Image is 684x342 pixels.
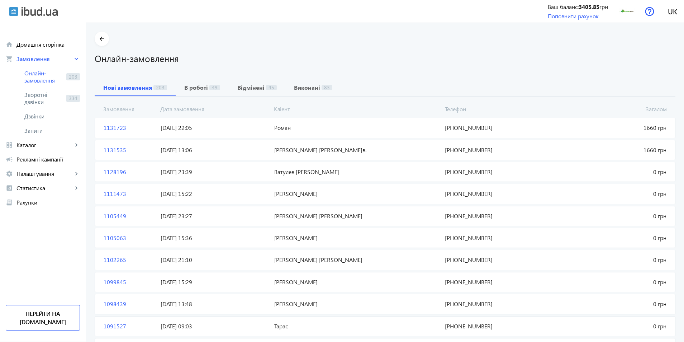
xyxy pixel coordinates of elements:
img: help.svg [645,7,654,16]
span: 1098439 [101,300,158,308]
span: 1091527 [101,322,158,330]
span: uk [668,7,677,16]
mat-icon: home [6,41,13,48]
span: [PHONE_NUMBER] [442,190,556,198]
span: [PHONE_NUMBER] [442,256,556,264]
span: Рахунки [16,199,80,206]
span: [PHONE_NUMBER] [442,146,556,154]
mat-icon: keyboard_arrow_right [73,55,80,62]
span: [DATE] 13:06 [158,146,271,154]
span: [DATE] 15:22 [158,190,271,198]
span: [DATE] 09:03 [158,322,271,330]
span: 0 грн [556,322,669,330]
div: Ваш баланс: грн [548,3,608,11]
mat-icon: keyboard_arrow_right [73,170,80,177]
b: Нові замовлення [103,85,152,90]
span: Налаштування [16,170,73,177]
span: Рекламні кампанії [16,156,80,163]
h1: Онлайн-замовлення [95,52,675,65]
span: 0 грн [556,300,669,308]
span: Тарас [271,322,442,330]
span: Онлайн-замовлення [24,70,63,84]
span: [PERSON_NAME] [PERSON_NAME] [271,212,442,220]
span: [PERSON_NAME] [271,190,442,198]
span: [PHONE_NUMBER] [442,212,556,220]
span: Телефон [442,105,556,113]
span: [DATE] 15:29 [158,278,271,286]
mat-icon: grid_view [6,141,13,149]
span: 45 [266,85,277,90]
span: Запити [24,127,80,134]
span: [DATE] 15:36 [158,234,271,242]
span: 1099845 [101,278,158,286]
span: 334 [66,95,80,102]
mat-icon: analytics [6,184,13,192]
span: 49 [209,85,220,90]
span: [PHONE_NUMBER] [442,234,556,242]
span: Роман [271,124,442,132]
span: 1102265 [101,256,158,264]
span: 0 грн [556,278,669,286]
span: 1660 грн [556,146,669,154]
span: [DATE] 22:05 [158,124,271,132]
mat-icon: shopping_cart [6,55,13,62]
span: Кліент [271,105,442,113]
b: В роботі [184,85,208,90]
span: 1131723 [101,124,158,132]
span: 203 [66,73,80,80]
span: [PERSON_NAME] [271,234,442,242]
span: Дзвінки [24,113,80,120]
span: Домашня сторінка [16,41,80,48]
span: Замовлення [16,55,73,62]
span: [DATE] 21:10 [158,256,271,264]
span: [DATE] 23:39 [158,168,271,176]
mat-icon: keyboard_arrow_right [73,141,80,149]
span: Каталог [16,141,73,149]
span: 1660 грн [556,124,669,132]
span: [PHONE_NUMBER] [442,124,556,132]
span: Замовлення [100,105,157,113]
span: 0 грн [556,234,669,242]
span: 1105063 [101,234,158,242]
span: [PHONE_NUMBER] [442,168,556,176]
b: Виконані [294,85,320,90]
span: 83 [322,85,332,90]
span: 1128196 [101,168,158,176]
mat-icon: keyboard_arrow_right [73,184,80,192]
span: 1131535 [101,146,158,154]
b: 3405.85 [579,3,599,10]
img: 2739263355c423cdc92742134541561-df0ec5a72f.png [619,3,635,19]
span: [PERSON_NAME] [271,278,442,286]
span: 1105449 [101,212,158,220]
span: 0 грн [556,190,669,198]
span: 203 [153,85,167,90]
span: Дата замовлення [157,105,271,113]
img: ibud.svg [9,7,18,16]
span: Статистика [16,184,73,192]
a: Перейти на [DOMAIN_NAME] [6,305,80,331]
span: Ватулев [PERSON_NAME] [271,168,442,176]
span: [PERSON_NAME] [271,300,442,308]
span: 0 грн [556,212,669,220]
a: Поповнити рахунок [548,12,599,20]
mat-icon: arrow_back [98,34,106,43]
span: 0 грн [556,256,669,264]
span: [PHONE_NUMBER] [442,300,556,308]
span: [PHONE_NUMBER] [442,278,556,286]
b: Відмінені [237,85,265,90]
img: ibud_text.svg [22,7,58,16]
mat-icon: receipt_long [6,199,13,206]
span: [DATE] 23:27 [158,212,271,220]
span: [PERSON_NAME] [PERSON_NAME]в. [271,146,442,154]
mat-icon: settings [6,170,13,177]
span: [PHONE_NUMBER] [442,322,556,330]
span: 1111473 [101,190,158,198]
span: Загалом [556,105,670,113]
mat-icon: campaign [6,156,13,163]
span: Зворотні дзвінки [24,91,63,106]
span: 0 грн [556,168,669,176]
span: [DATE] 13:48 [158,300,271,308]
span: [PERSON_NAME] [PERSON_NAME] [271,256,442,264]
